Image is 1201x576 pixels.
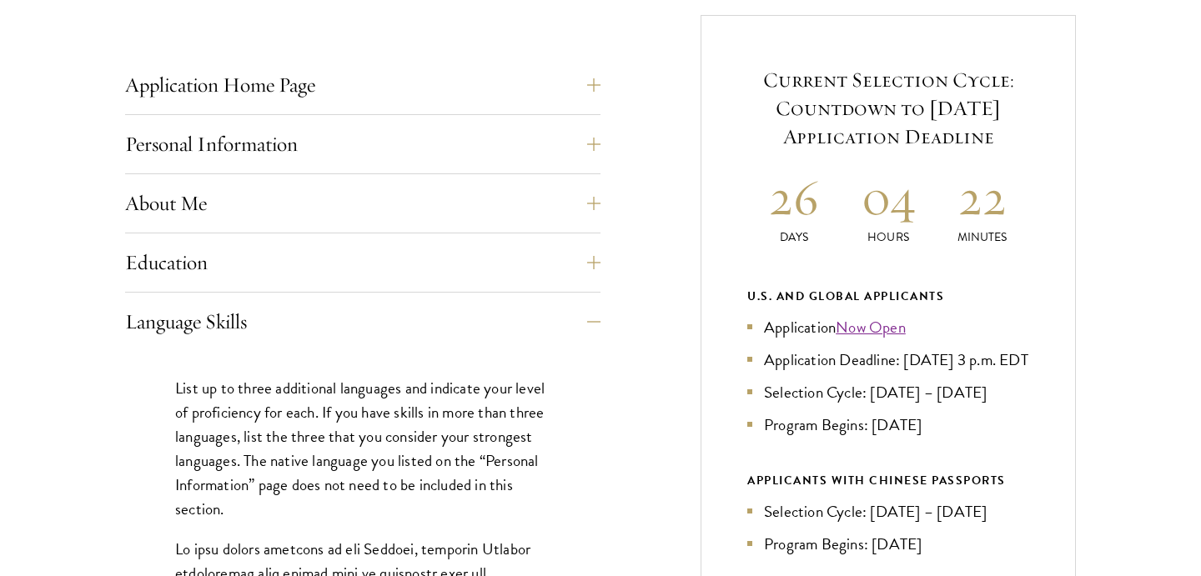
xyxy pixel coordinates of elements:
li: Application Deadline: [DATE] 3 p.m. EDT [747,348,1029,372]
div: U.S. and Global Applicants [747,286,1029,307]
button: Application Home Page [125,65,600,105]
p: Hours [842,228,936,246]
li: Program Begins: [DATE] [747,532,1029,556]
li: Selection Cycle: [DATE] – [DATE] [747,499,1029,523]
div: APPLICANTS WITH CHINESE PASSPORTS [747,470,1029,491]
li: Program Begins: [DATE] [747,413,1029,437]
a: Now Open [836,315,906,339]
h5: Current Selection Cycle: Countdown to [DATE] Application Deadline [747,66,1029,151]
button: Personal Information [125,124,600,164]
button: Language Skills [125,302,600,342]
h2: 26 [747,166,842,228]
button: About Me [125,183,600,223]
p: Days [747,228,842,246]
h2: 22 [935,166,1029,228]
h2: 04 [842,166,936,228]
p: Minutes [935,228,1029,246]
li: Selection Cycle: [DATE] – [DATE] [747,380,1029,404]
button: Education [125,243,600,283]
p: List up to three additional languages and indicate your level of proficiency for each. If you hav... [175,376,550,521]
li: Application [747,315,1029,339]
